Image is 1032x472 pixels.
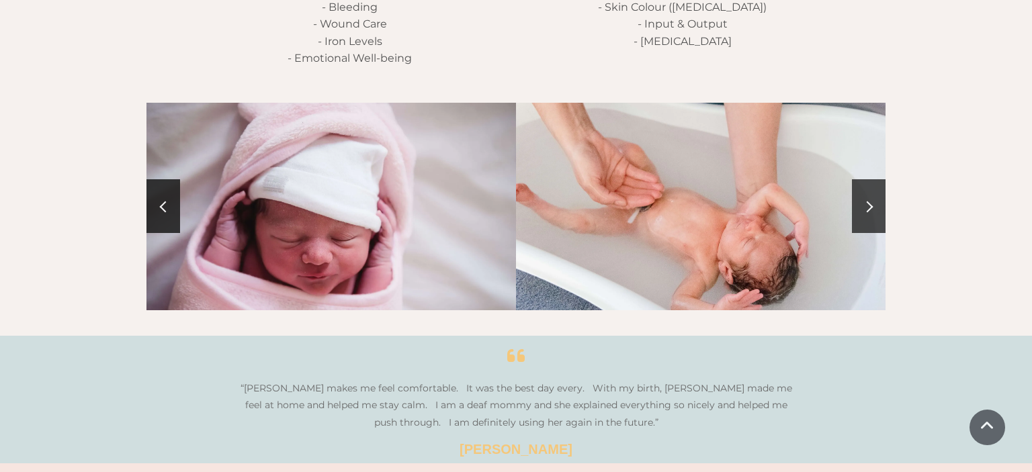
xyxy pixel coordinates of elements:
[970,410,1005,445] a: Scroll To Top
[183,15,516,33] p: - Wound Care
[516,33,849,50] p: - [MEDICAL_DATA]
[183,50,516,67] p: - Emotional Well-being
[460,442,572,457] span: [PERSON_NAME]
[241,382,792,428] span: “[PERSON_NAME] makes me feel comfortable. It was the best day every. With my birth, [PERSON_NAME]...
[183,33,516,50] p: - Iron Levels
[516,15,849,33] p: - Input & Output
